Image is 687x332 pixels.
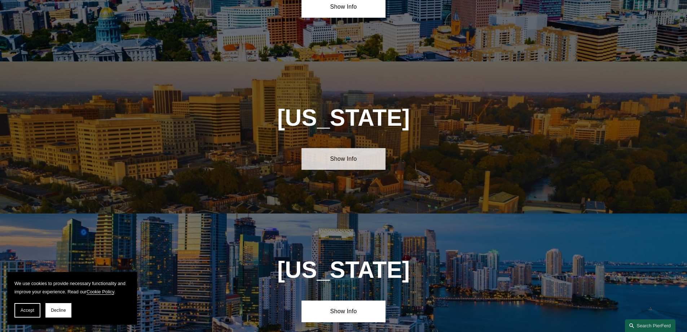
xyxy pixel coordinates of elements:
a: Show Info [301,301,386,322]
span: Decline [51,308,66,313]
h1: [US_STATE] [259,257,428,283]
span: Accept [21,308,34,313]
p: We use cookies to provide necessary functionality and improve your experience. Read our . [14,279,130,296]
section: Cookie banner [7,272,137,325]
button: Decline [45,303,71,318]
a: Show Info [301,148,386,170]
a: Cookie Policy [87,289,114,294]
button: Accept [14,303,40,318]
h1: [US_STATE] [238,105,449,131]
a: Search this site [625,319,675,332]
